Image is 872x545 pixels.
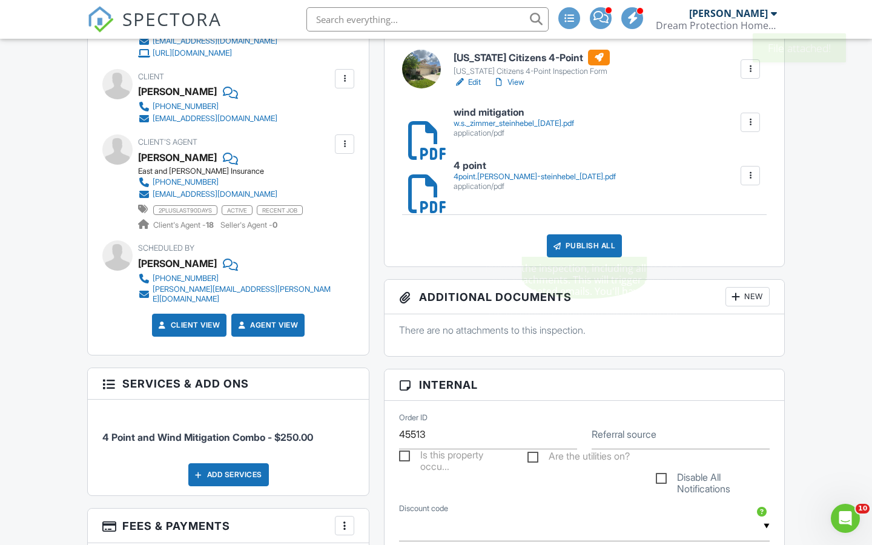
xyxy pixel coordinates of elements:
[454,160,616,171] h6: 4 point
[188,463,269,486] div: Add Services
[385,369,784,401] h3: Internal
[592,428,656,441] label: Referral source
[87,6,114,33] img: The Best Home Inspection Software - Spectora
[153,205,217,215] span: 2pluslast90days
[88,368,369,400] h3: Services & Add ons
[399,449,513,464] label: Is this property occupied?
[138,101,277,113] a: [PHONE_NUMBER]
[206,220,214,230] strong: 18
[856,504,870,514] span: 10
[547,234,623,257] div: Publish All
[454,67,610,76] div: [US_STATE] Citizens 4-Point Inspection Form
[153,177,219,187] div: [PHONE_NUMBER]
[153,48,232,58] div: [URL][DOMAIN_NAME]
[454,50,610,76] a: [US_STATE] Citizens 4-Point [US_STATE] Citizens 4-Point Inspection Form
[656,19,777,31] div: Dream Protection Home Inspection LLC
[725,287,770,306] div: New
[753,33,846,62] div: File attached!
[138,113,277,125] a: [EMAIL_ADDRESS][DOMAIN_NAME]
[138,47,277,59] a: [URL][DOMAIN_NAME]
[102,431,313,443] span: 4 Point and Wind Mitigation Combo - $250.00
[831,504,860,533] iframe: Intercom live chat
[385,280,784,314] h3: Additional Documents
[689,7,768,19] div: [PERSON_NAME]
[257,205,303,215] span: recent job
[454,50,610,65] h6: [US_STATE] Citizens 4-Point
[236,319,298,331] a: Agent View
[87,16,222,42] a: SPECTORA
[138,82,217,101] div: [PERSON_NAME]
[153,285,332,304] div: [PERSON_NAME][EMAIL_ADDRESS][PERSON_NAME][DOMAIN_NAME]
[399,323,770,337] p: There are no attachments to this inspection.
[527,451,630,466] label: Are the utilities on?
[138,72,164,81] span: Client
[306,7,549,31] input: Search everything...
[153,190,277,199] div: [EMAIL_ADDRESS][DOMAIN_NAME]
[454,119,574,128] div: w.s._zimmer_steinhebel_[DATE].pdf
[493,76,524,88] a: View
[153,220,216,230] span: Client's Agent -
[399,412,428,423] label: Order ID
[399,503,448,514] label: Discount code
[153,114,277,124] div: [EMAIL_ADDRESS][DOMAIN_NAME]
[138,167,305,176] div: East and [PERSON_NAME] Insurance
[102,409,354,454] li: Service: 4 Point and Wind Mitigation Combo
[138,188,295,200] a: [EMAIL_ADDRESS][DOMAIN_NAME]
[454,160,616,191] a: 4 point 4point.[PERSON_NAME]-steinhebel_[DATE].pdf application/pdf
[138,285,332,304] a: [PERSON_NAME][EMAIL_ADDRESS][PERSON_NAME][DOMAIN_NAME]
[220,220,277,230] span: Seller's Agent -
[222,205,253,215] span: active
[454,107,574,138] a: wind mitigation w.s._zimmer_steinhebel_[DATE].pdf application/pdf
[454,172,616,182] div: 4point.[PERSON_NAME]-steinhebel_[DATE].pdf
[153,274,219,283] div: [PHONE_NUMBER]
[138,243,194,253] span: Scheduled By
[454,182,616,191] div: application/pdf
[454,128,574,138] div: application/pdf
[272,220,277,230] strong: 0
[138,137,197,147] span: Client's Agent
[138,254,217,272] div: [PERSON_NAME]
[138,176,295,188] a: [PHONE_NUMBER]
[88,509,369,543] h3: Fees & Payments
[454,107,574,118] h6: wind mitigation
[122,6,222,31] span: SPECTORA
[156,319,220,331] a: Client View
[138,148,217,167] div: [PERSON_NAME]
[138,272,332,285] a: [PHONE_NUMBER]
[656,472,770,487] label: Disable All Notifications
[454,76,481,88] a: Edit
[153,102,219,111] div: [PHONE_NUMBER]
